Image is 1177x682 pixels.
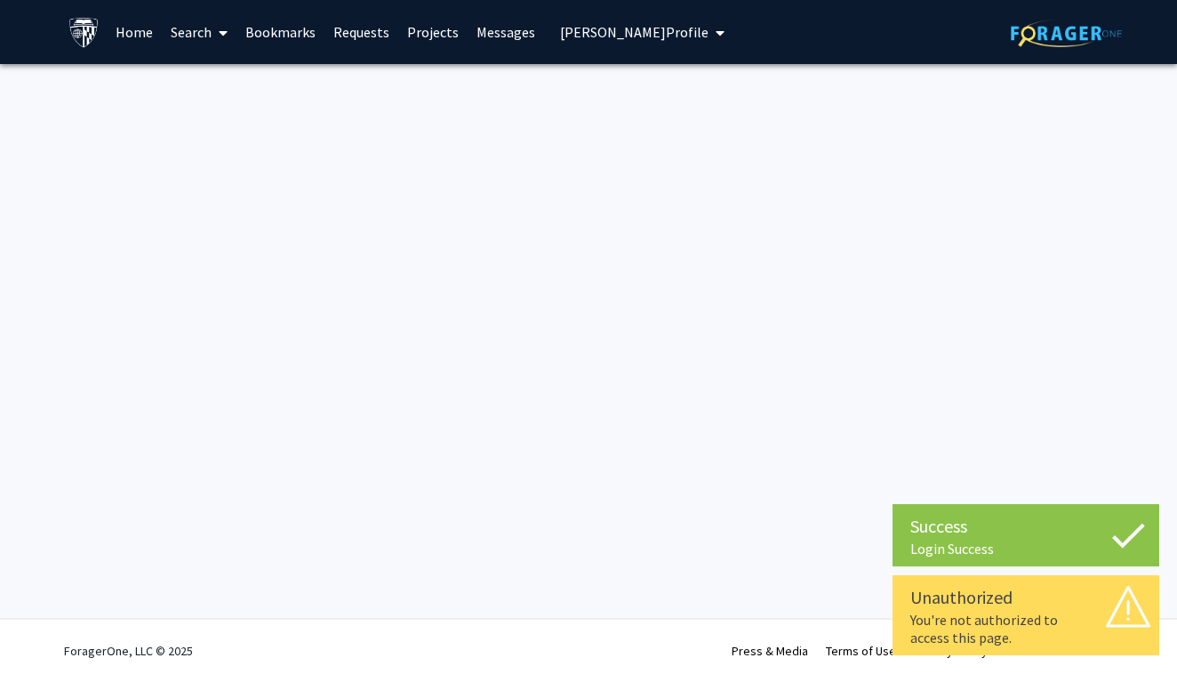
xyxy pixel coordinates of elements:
a: Press & Media [732,643,808,659]
div: ForagerOne, LLC © 2025 [64,620,193,682]
a: Search [162,1,236,63]
a: Messages [468,1,544,63]
a: Requests [324,1,398,63]
div: Unauthorized [910,584,1141,611]
a: Projects [398,1,468,63]
img: Johns Hopkins University Logo [68,17,100,48]
div: You're not authorized to access this page. [910,611,1141,646]
span: [PERSON_NAME] Profile [560,23,709,41]
a: Bookmarks [236,1,324,63]
a: Terms of Use [826,643,896,659]
a: Home [107,1,162,63]
div: Login Success [910,540,1141,558]
div: Success [910,513,1141,540]
img: ForagerOne Logo [1011,20,1122,47]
